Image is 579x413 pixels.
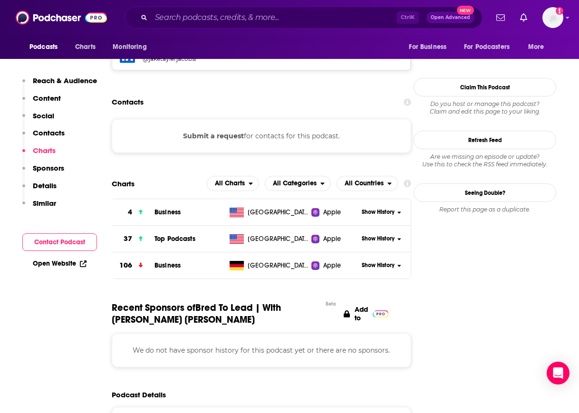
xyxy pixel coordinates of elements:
h3: 37 [124,233,132,244]
div: Are we missing an episode or update? Use this to check the RSS feed immediately. [414,153,556,168]
button: open menu [521,38,556,56]
span: Podcasts [29,40,58,54]
button: open menu [337,176,398,191]
p: We do not have sponsor history for this podcast yet or there are no sponsors. [124,345,399,355]
a: Business [154,261,181,269]
span: More [528,40,544,54]
p: Charts [33,146,56,155]
span: Recent Sponsors of Bred To Lead | With [PERSON_NAME] [PERSON_NAME] [112,302,321,326]
button: open menu [458,38,523,56]
span: Apple [323,208,341,217]
p: Add to [355,305,368,322]
span: Apple [323,234,341,244]
span: Ctrl K [396,11,419,24]
button: Details [22,181,57,199]
a: Charts [69,38,101,56]
div: Report this page as a duplicate. [414,206,556,213]
span: All Countries [345,180,384,187]
h2: Contacts [112,93,144,111]
div: Open Intercom Messenger [547,362,569,384]
a: 37 [112,226,154,252]
a: 4 [112,199,154,225]
span: All Categories [273,180,317,187]
a: Add to [344,302,388,326]
div: Beta [326,301,336,307]
button: Contacts [22,128,65,146]
a: Apple [311,261,359,270]
span: New [457,6,474,15]
button: open menu [23,38,70,56]
p: Content [33,94,61,103]
span: Show History [362,235,395,243]
h2: Platforms [207,176,259,191]
span: Germany [248,261,309,270]
button: Similar [22,199,56,216]
span: For Podcasters [464,40,510,54]
span: Logged in as evankrask [542,7,563,28]
div: Claim and edit this page to your liking. [414,100,556,115]
h2: Charts [112,179,135,188]
p: Contacts [33,128,65,137]
span: Apple [323,261,341,270]
span: United States [248,208,309,217]
h3: 106 [119,260,132,271]
button: open menu [265,176,331,191]
button: Show profile menu [542,7,563,28]
img: User Profile [542,7,563,28]
h2: Podcast Details [112,390,166,399]
a: [GEOGRAPHIC_DATA] [226,234,311,244]
button: Show History [359,208,404,216]
a: [GEOGRAPHIC_DATA] [226,261,311,270]
a: Show notifications dropdown [516,10,531,26]
img: Podchaser - Follow, Share and Rate Podcasts [16,9,107,27]
button: Social [22,111,54,129]
svg: Add a profile image [556,7,563,15]
h3: 4 [128,207,132,218]
button: Show History [359,235,404,243]
p: Reach & Audience [33,76,97,85]
span: Show History [362,208,395,216]
button: Sponsors [22,163,64,181]
p: Sponsors [33,163,64,173]
p: Details [33,181,57,190]
a: Open Website [33,259,87,268]
button: Contact Podcast [22,233,97,251]
button: Refresh Feed [414,131,556,149]
div: for contacts for this podcast. [112,119,411,153]
a: Top Podcasts [154,235,195,243]
button: Submit a request [183,131,244,141]
span: For Business [409,40,446,54]
a: [GEOGRAPHIC_DATA] [226,208,311,217]
button: Charts [22,146,56,163]
button: open menu [402,38,458,56]
a: Show notifications dropdown [492,10,509,26]
span: All Charts [215,180,245,187]
p: Social [33,111,54,120]
a: Business [154,208,181,216]
a: Seeing Double? [414,183,556,202]
button: Reach & Audience [22,76,97,94]
img: Pro Logo [373,310,388,317]
span: United States [248,234,309,244]
a: Apple [311,208,359,217]
a: 106 [112,252,154,279]
span: Do you host or manage this podcast? [414,100,556,108]
input: Search podcasts, credits, & more... [151,10,396,25]
a: Apple [311,234,359,244]
button: open menu [106,38,159,56]
p: Similar [33,199,56,208]
span: Monitoring [113,40,146,54]
span: Open Advanced [431,15,470,20]
div: Search podcasts, credits, & more... [125,7,482,29]
button: Content [22,94,61,111]
h2: Categories [265,176,331,191]
span: Show History [362,261,395,269]
h2: Countries [337,176,398,191]
button: open menu [207,176,259,191]
span: Charts [75,40,96,54]
button: Claim This Podcast [414,78,556,96]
